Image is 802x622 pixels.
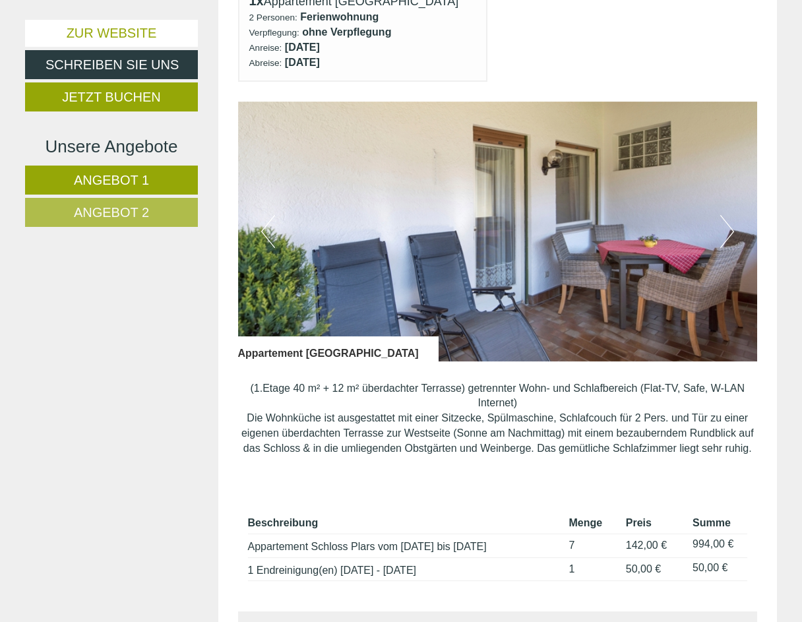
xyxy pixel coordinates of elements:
b: [DATE] [285,42,320,53]
img: image [238,102,758,361]
span: Angebot 2 [74,205,149,220]
a: Schreiben Sie uns [25,50,198,79]
p: (1.Etage 40 m² + 12 m² überdachter Terrasse) getrennter Wohn- und Schlafbereich (Flat-TV, Safe, W... [238,381,758,456]
td: 1 Endreinigung(en) [DATE] - [DATE] [248,557,564,581]
a: Jetzt buchen [25,82,198,111]
small: Anreise: [249,43,282,53]
small: 2 Personen: [249,13,297,22]
button: Next [720,215,734,248]
button: Previous [261,215,275,248]
span: 142,00 € [626,540,667,551]
th: Preis [621,513,687,534]
b: ohne Verpflegung [302,26,391,38]
th: Beschreibung [248,513,564,534]
span: Angebot 1 [74,173,149,187]
div: Unsere Angebote [25,135,198,159]
td: 7 [563,534,620,557]
a: Zur Website [25,20,198,47]
b: Ferienwohnung [300,11,379,22]
td: 994,00 € [687,534,747,557]
div: Appartement [GEOGRAPHIC_DATA] [238,336,439,361]
td: 1 [563,557,620,581]
td: 50,00 € [687,557,747,581]
th: Menge [563,513,620,534]
th: Summe [687,513,747,534]
b: [DATE] [285,57,320,68]
td: Appartement Schloss Plars vom [DATE] bis [DATE] [248,534,564,557]
span: 50,00 € [626,563,661,575]
small: Verpflegung: [249,28,299,38]
small: Abreise: [249,58,282,68]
